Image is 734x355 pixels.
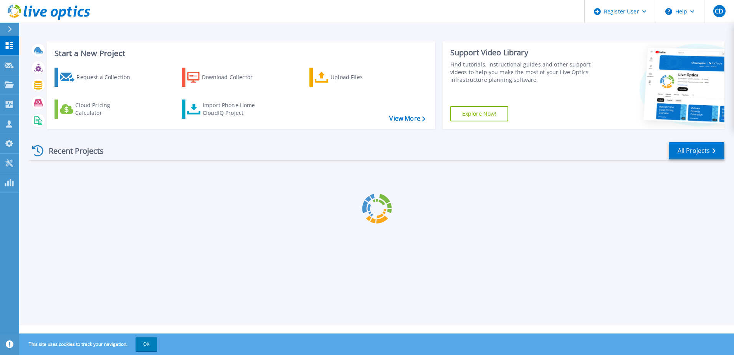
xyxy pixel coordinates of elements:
h3: Start a New Project [55,49,425,58]
a: Upload Files [309,68,395,87]
span: This site uses cookies to track your navigation. [21,337,157,351]
a: Explore Now! [450,106,509,121]
div: Find tutorials, instructional guides and other support videos to help you make the most of your L... [450,61,594,84]
div: Download Collector [202,70,263,85]
div: Upload Files [331,70,392,85]
a: Cloud Pricing Calculator [55,100,140,119]
div: Support Video Library [450,48,594,58]
div: Recent Projects [30,141,114,160]
a: Download Collector [182,68,268,87]
a: View More [389,115,425,122]
div: Cloud Pricing Calculator [75,101,137,117]
div: Request a Collection [76,70,138,85]
a: All Projects [669,142,724,159]
button: OK [136,337,157,351]
a: Request a Collection [55,68,140,87]
span: CD [715,8,723,14]
div: Import Phone Home CloudIQ Project [203,101,263,117]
